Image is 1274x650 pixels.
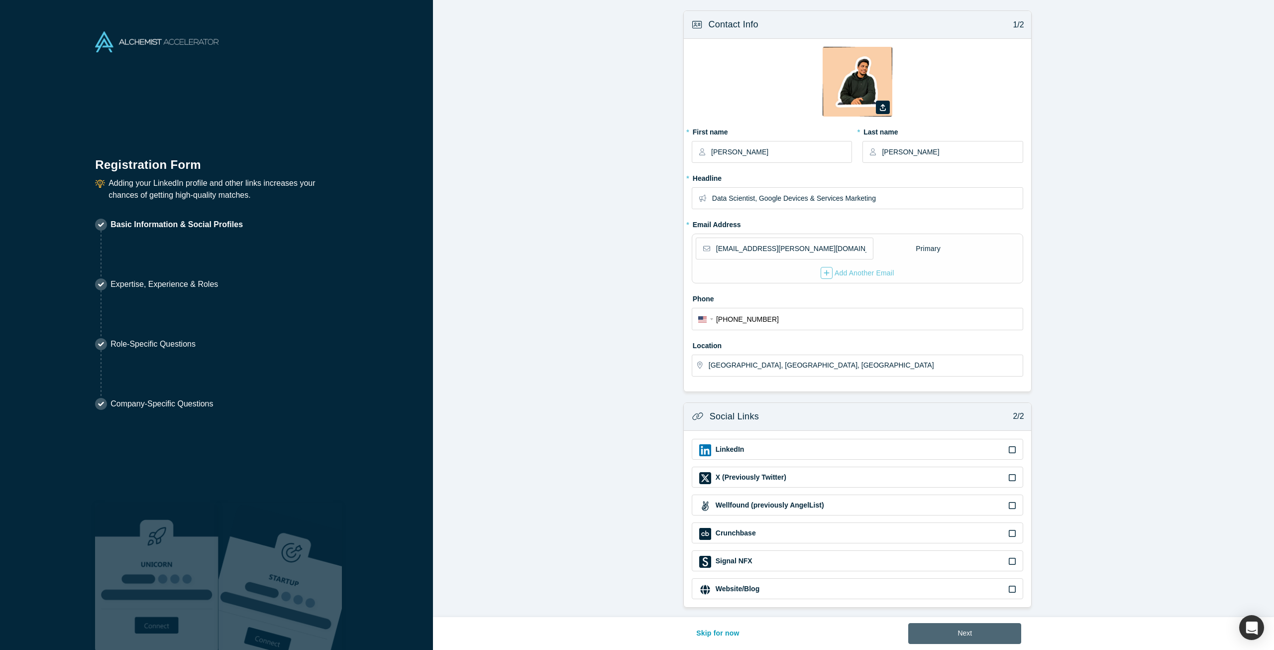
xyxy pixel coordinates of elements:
label: Email Address [692,216,741,230]
div: X (Previously Twitter) iconX (Previously Twitter) [692,467,1023,488]
p: Role-Specific Questions [110,338,196,350]
h3: Contact Info [708,18,758,31]
img: Wellfound (previously AngelList) icon [699,500,711,512]
img: Crunchbase icon [699,528,711,540]
p: Adding your LinkedIn profile and other links increases your chances of getting high-quality matches. [108,177,338,201]
h3: Social Links [710,410,759,423]
p: Basic Information & Social Profiles [110,219,243,231]
button: Next [908,623,1021,644]
div: LinkedIn iconLinkedIn [692,439,1023,460]
div: Add Another Email [821,267,894,279]
img: Profile user default [823,47,892,117]
div: Primary [915,240,941,258]
p: 2/2 [1008,410,1024,422]
div: Crunchbase iconCrunchbase [692,522,1023,543]
label: Signal NFX [715,556,752,566]
img: Website/Blog icon [699,584,711,596]
img: X (Previously Twitter) icon [699,472,711,484]
label: LinkedIn [715,444,744,455]
label: X (Previously Twitter) [715,472,786,483]
button: Add Another Email [820,266,895,279]
p: Expertise, Experience & Roles [110,278,218,290]
input: Enter a location [709,355,1022,376]
label: First name [692,124,852,137]
label: Crunchbase [715,528,756,538]
div: Signal NFX iconSignal NFX [692,550,1023,571]
h1: Registration Form [95,145,338,174]
label: Website/Blog [715,584,759,594]
div: Website/Blog iconWebsite/Blog [692,578,1023,599]
label: Wellfound (previously AngelList) [715,500,824,511]
p: Company-Specific Questions [110,398,213,410]
label: Last name [862,124,1023,137]
div: Wellfound (previously AngelList) iconWellfound (previously AngelList) [692,495,1023,516]
img: Prism AI [218,503,342,650]
label: Location [692,337,1023,351]
img: LinkedIn icon [699,444,711,456]
input: Partner, CEO [712,188,1022,209]
button: Skip for now [686,623,750,644]
img: Alchemist Accelerator Logo [95,31,218,52]
img: Signal NFX icon [699,556,711,568]
label: Headline [692,170,1023,184]
img: Robust Technologies [95,503,218,650]
label: Phone [692,290,1023,304]
p: 1/2 [1008,19,1024,31]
